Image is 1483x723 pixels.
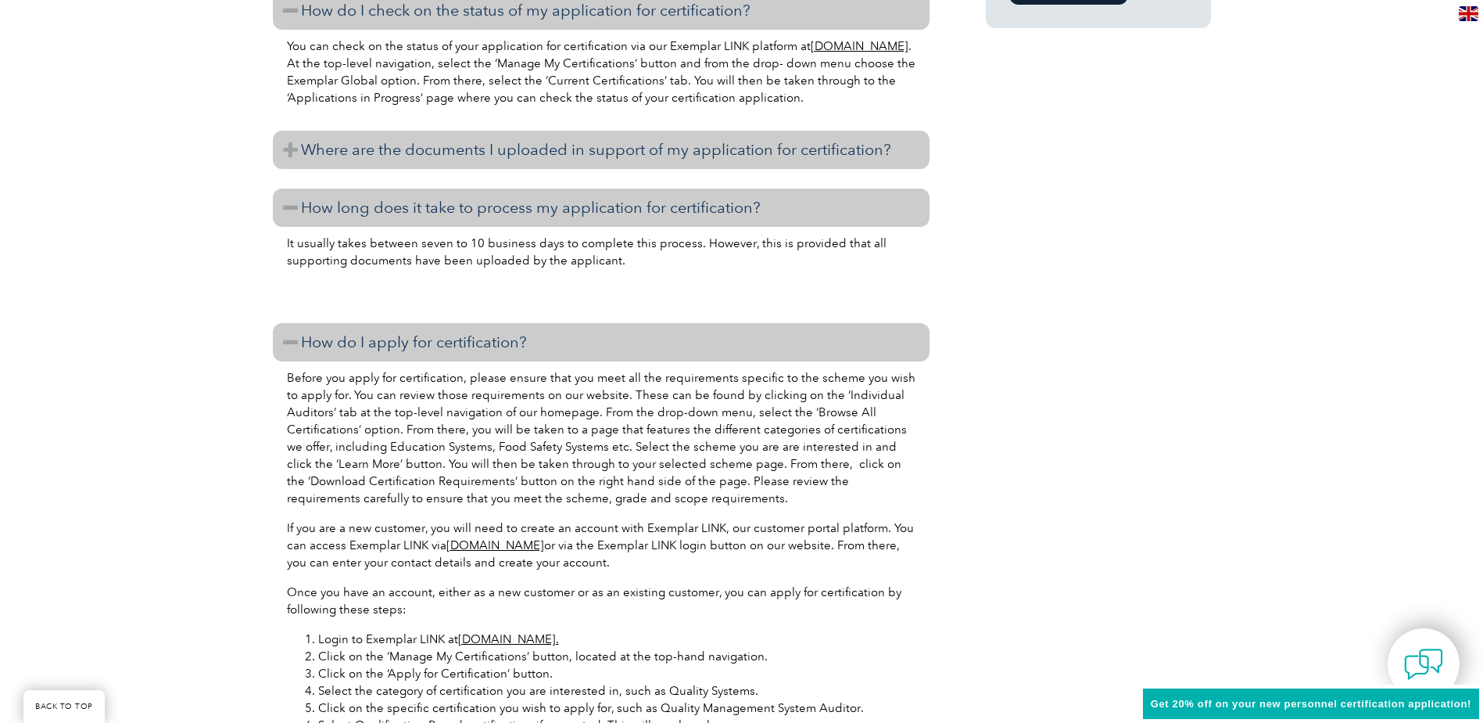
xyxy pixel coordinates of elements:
[1404,645,1443,684] img: contact-chat.png
[287,369,915,507] p: Before you apply for certification, please ensure that you meet all the requirements specific to ...
[287,38,915,106] p: You can check on the status of your application for certification via our Exemplar LINK platform ...
[273,189,930,227] h3: How long does it take to process my application for certification?
[458,632,559,646] a: [DOMAIN_NAME].
[1151,698,1471,710] span: Get 20% off on your new personnel certification application!
[318,631,915,648] li: Login to Exemplar LINK at
[23,690,105,723] a: BACK TO TOP
[287,584,915,618] p: Once you have an account, either as a new customer or as an existing customer, you can apply for ...
[446,538,544,552] a: [DOMAIN_NAME]
[318,648,915,665] li: Click on the ‘Manage My Certifications’ button, located at the top-hand navigation.
[811,39,908,53] a: [DOMAIN_NAME]
[1459,6,1478,21] img: en
[273,131,930,169] h3: Where are the documents I uploaded in support of my application for certification?
[318,682,915,700] li: Select the category of certification you are interested in, such as Quality Systems.
[287,520,915,571] p: If you are a new customer, you will need to create an account with Exemplar LINK, our customer po...
[318,700,915,717] li: Click on the specific certification you wish to apply for, such as Quality Management System Audi...
[318,665,915,682] li: Click on the ‘Apply for Certification’ button.
[273,323,930,361] h3: How do I apply for certification?
[287,235,915,269] p: It usually takes between seven to 10 business days to complete this process. However, this is pro...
